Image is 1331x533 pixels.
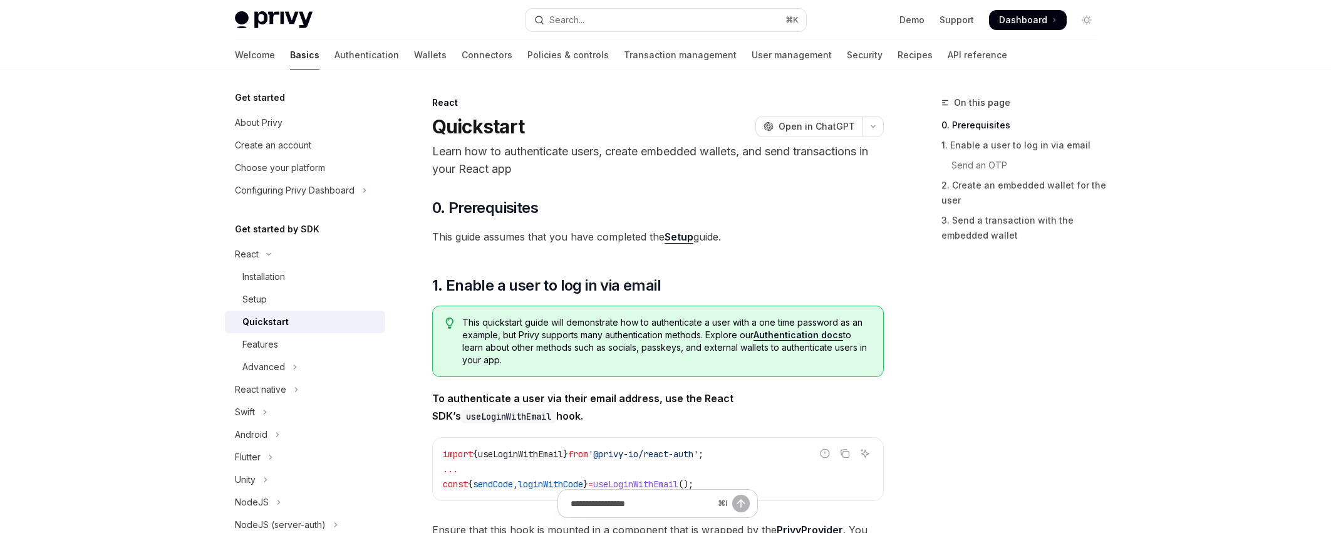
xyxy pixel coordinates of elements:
button: Toggle Swift section [225,401,385,423]
button: Toggle Unity section [225,468,385,491]
button: Toggle Advanced section [225,356,385,378]
div: React [432,96,884,109]
div: Installation [242,269,285,284]
button: Send message [732,495,750,512]
span: Dashboard [999,14,1047,26]
span: sendCode [473,479,513,490]
a: Connectors [462,40,512,70]
strong: To authenticate a user via their email address, use the React SDK’s hook. [432,392,733,422]
span: This guide assumes that you have completed the guide. [432,228,884,246]
span: useLoginWithEmail [478,448,563,460]
span: ; [698,448,703,460]
div: Features [242,337,278,352]
div: React native [235,382,286,397]
a: Transaction management [624,40,737,70]
span: , [513,479,518,490]
a: Support [940,14,974,26]
span: import [443,448,473,460]
a: Create an account [225,134,385,157]
span: } [563,448,568,460]
input: Ask a question... [571,490,713,517]
a: Dashboard [989,10,1067,30]
span: const [443,479,468,490]
a: Policies & controls [527,40,609,70]
div: Create an account [235,138,311,153]
button: Ask AI [857,445,873,462]
button: Toggle React section [225,243,385,266]
a: Setup [225,288,385,311]
button: Toggle Configuring Privy Dashboard section [225,179,385,202]
div: Swift [235,405,255,420]
div: Android [235,427,267,442]
a: About Privy [225,111,385,134]
a: Authentication docs [754,329,843,341]
span: } [583,479,588,490]
div: Setup [242,292,267,307]
div: Search... [549,13,584,28]
button: Open in ChatGPT [755,116,862,137]
span: '@privy-io/react-auth' [588,448,698,460]
span: 1. Enable a user to log in via email [432,276,661,296]
a: Security [847,40,883,70]
div: Quickstart [242,314,289,329]
span: ... [443,463,458,475]
a: Wallets [414,40,447,70]
button: Toggle NodeJS section [225,491,385,514]
div: Unity [235,472,256,487]
span: loginWithCode [518,479,583,490]
button: Toggle Flutter section [225,446,385,468]
span: Open in ChatGPT [779,120,855,133]
h1: Quickstart [432,115,525,138]
button: Report incorrect code [817,445,833,462]
div: About Privy [235,115,282,130]
a: Welcome [235,40,275,70]
span: = [588,479,593,490]
a: Send an OTP [941,155,1107,175]
a: Choose your platform [225,157,385,179]
div: React [235,247,259,262]
a: Features [225,333,385,356]
button: Toggle Android section [225,423,385,446]
a: User management [752,40,832,70]
span: On this page [954,95,1010,110]
button: Copy the contents from the code block [837,445,853,462]
a: 3. Send a transaction with the embedded wallet [941,210,1107,246]
div: Advanced [242,360,285,375]
p: Learn how to authenticate users, create embedded wallets, and send transactions in your React app [432,143,884,178]
button: Toggle dark mode [1077,10,1097,30]
a: API reference [948,40,1007,70]
div: Flutter [235,450,261,465]
span: 0. Prerequisites [432,198,538,218]
h5: Get started [235,90,285,105]
button: Toggle React native section [225,378,385,401]
span: { [473,448,478,460]
div: NodeJS [235,495,269,510]
code: useLoginWithEmail [461,410,556,423]
img: light logo [235,11,313,29]
a: Setup [665,230,693,244]
button: Open search [526,9,806,31]
div: Choose your platform [235,160,325,175]
a: 1. Enable a user to log in via email [941,135,1107,155]
svg: Tip [445,318,454,329]
a: Basics [290,40,319,70]
span: { [468,479,473,490]
a: Recipes [898,40,933,70]
a: Installation [225,266,385,288]
div: NodeJS (server-auth) [235,517,326,532]
span: ⌘ K [785,15,799,25]
a: Quickstart [225,311,385,333]
span: This quickstart guide will demonstrate how to authenticate a user with a one time password as an ... [462,316,870,366]
span: (); [678,479,693,490]
a: 0. Prerequisites [941,115,1107,135]
h5: Get started by SDK [235,222,319,237]
span: useLoginWithEmail [593,479,678,490]
span: from [568,448,588,460]
a: Authentication [334,40,399,70]
div: Configuring Privy Dashboard [235,183,355,198]
a: Demo [899,14,924,26]
a: 2. Create an embedded wallet for the user [941,175,1107,210]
